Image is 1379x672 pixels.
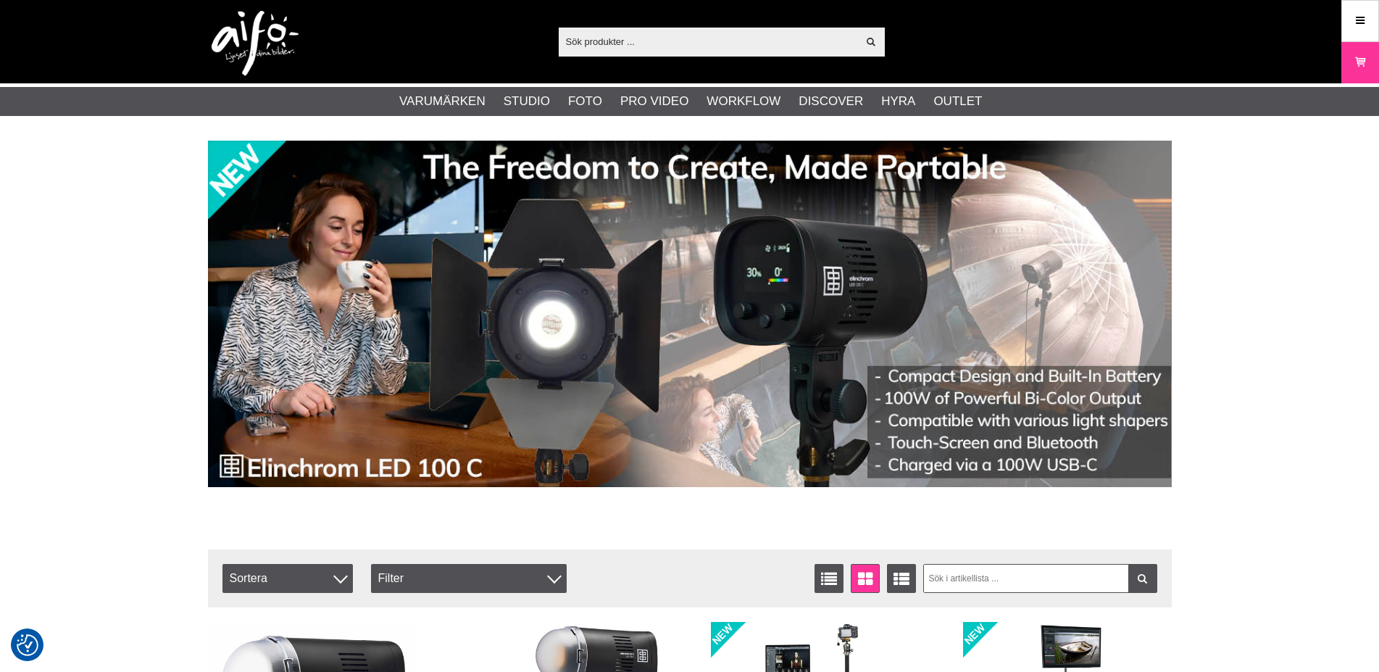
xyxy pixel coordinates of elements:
[399,92,486,111] a: Varumärken
[815,564,843,593] a: Listvisning
[933,92,982,111] a: Outlet
[923,564,1157,593] input: Sök i artikellista ...
[568,92,602,111] a: Foto
[887,564,916,593] a: Utökad listvisning
[559,30,858,52] input: Sök produkter ...
[504,92,550,111] a: Studio
[17,632,38,658] button: Samtyckesinställningar
[208,141,1172,487] img: Annons:002 banner-elin-led100c11390x.jpg
[851,564,880,593] a: Fönstervisning
[707,92,780,111] a: Workflow
[371,564,567,593] div: Filter
[17,634,38,656] img: Revisit consent button
[620,92,688,111] a: Pro Video
[222,564,353,593] span: Sortera
[1128,564,1157,593] a: Filtrera
[799,92,863,111] a: Discover
[881,92,915,111] a: Hyra
[212,11,299,76] img: logo.png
